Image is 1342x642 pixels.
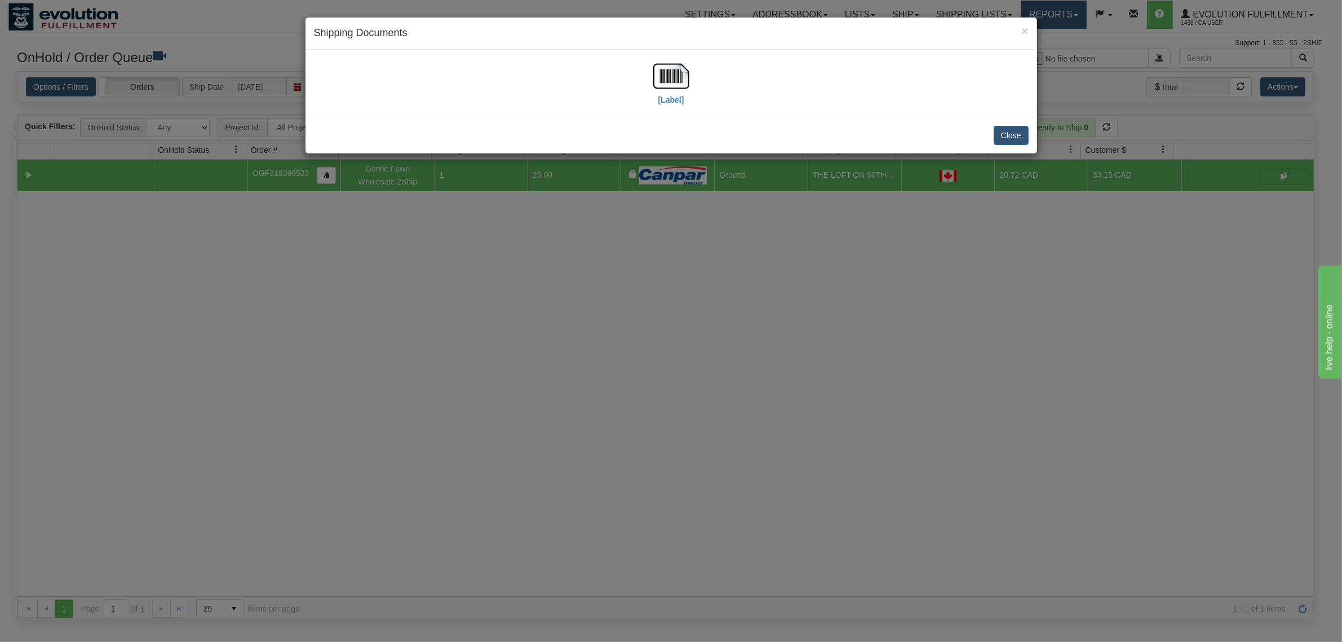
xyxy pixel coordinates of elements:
span: × [1021,24,1028,37]
label: [Label] [658,94,684,105]
button: Close [994,126,1029,145]
a: [Label] [653,71,689,104]
h4: Shipping Documents [314,26,1029,41]
div: live help - online [8,7,104,20]
iframe: chat widget [1316,263,1341,379]
button: Close [1021,25,1028,37]
img: barcode.jpg [653,58,689,94]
